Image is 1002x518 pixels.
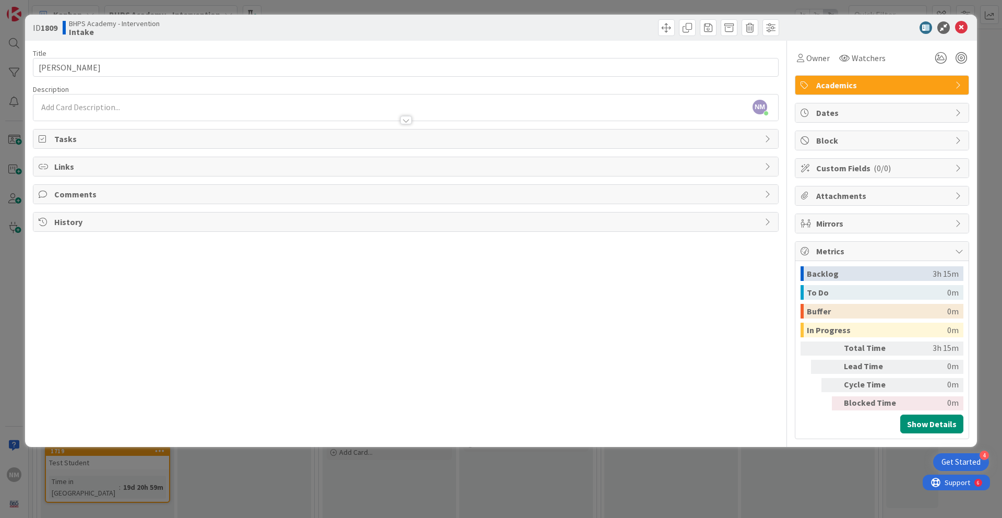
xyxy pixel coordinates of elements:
span: BHPS Academy - Intervention [69,19,160,28]
div: Get Started [941,457,981,467]
span: Tasks [54,133,759,145]
div: To Do [807,285,947,300]
span: Dates [816,107,950,119]
div: 0m [905,396,959,410]
span: ( 0/0 ) [874,163,891,173]
span: Owner [806,52,830,64]
span: History [54,216,759,228]
span: Links [54,160,759,173]
div: Lead Time [844,360,901,374]
div: Blocked Time [844,396,901,410]
div: 4 [980,451,989,460]
div: Backlog [807,266,933,281]
span: Comments [54,188,759,201]
div: 0m [947,323,959,337]
div: 3h 15m [933,266,959,281]
span: Support [22,2,47,14]
span: Academics [816,79,950,91]
div: 6 [54,4,57,13]
span: Attachments [816,190,950,202]
span: Description [33,85,69,94]
input: type card name here... [33,58,779,77]
div: 0m [947,285,959,300]
span: ID [33,21,57,34]
div: Cycle Time [844,378,901,392]
span: Mirrors [816,217,950,230]
div: Open Get Started checklist, remaining modules: 4 [933,453,989,471]
div: 3h 15m [905,342,959,356]
div: 0m [947,304,959,319]
div: In Progress [807,323,947,337]
span: Custom Fields [816,162,950,174]
span: NM [753,100,767,114]
button: Show Details [900,415,963,433]
label: Title [33,49,46,58]
b: 1809 [41,22,57,33]
div: Total Time [844,342,901,356]
div: 0m [905,378,959,392]
div: Buffer [807,304,947,319]
div: 0m [905,360,959,374]
span: Metrics [816,245,950,257]
b: Intake [69,28,160,36]
span: Watchers [852,52,886,64]
span: Block [816,134,950,147]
